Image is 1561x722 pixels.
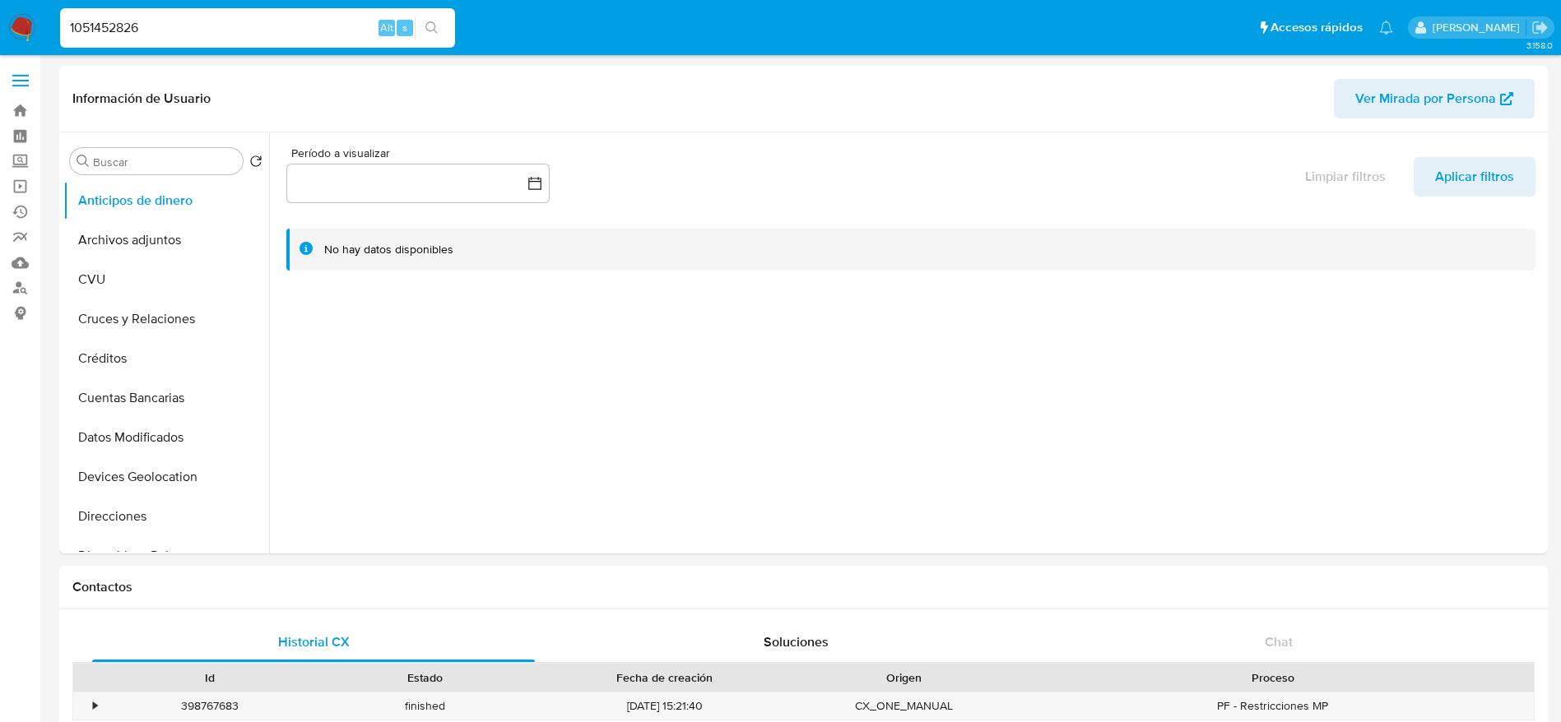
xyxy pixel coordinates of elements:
[63,497,269,536] button: Direcciones
[402,20,407,35] span: s
[93,155,236,169] input: Buscar
[278,632,350,651] span: Historial CX
[63,378,269,418] button: Cuentas Bancarias
[72,579,1535,595] h1: Contactos
[808,669,1001,686] div: Origen
[1433,20,1526,35] p: elaine.mcfarlane@mercadolibre.com
[329,669,522,686] div: Estado
[764,632,829,651] span: Soluciones
[114,669,306,686] div: Id
[93,698,97,714] div: •
[318,692,533,720] div: finished
[1334,79,1535,118] button: Ver Mirada por Persona
[249,155,262,173] button: Volver al orden por defecto
[77,155,90,168] button: Buscar
[63,181,269,220] button: Anticipos de dinero
[1265,632,1293,651] span: Chat
[415,16,448,39] button: search-icon
[1531,19,1549,36] a: Salir
[102,692,318,720] div: 398767683
[1355,79,1496,118] span: Ver Mirada por Persona
[63,220,269,260] button: Archivos adjuntos
[1012,692,1534,720] div: PF - Restricciones MP
[63,536,269,576] button: Dispositivos Point
[1271,19,1363,36] span: Accesos rápidos
[797,692,1012,720] div: CX_ONE_MANUAL
[63,457,269,497] button: Devices Geolocation
[63,260,269,299] button: CVU
[545,669,785,686] div: Fecha de creación
[1024,669,1522,686] div: Proceso
[63,339,269,378] button: Créditos
[63,418,269,457] button: Datos Modificados
[63,299,269,339] button: Cruces y Relaciones
[60,17,455,39] input: Buscar usuario o caso...
[1379,21,1393,35] a: Notificaciones
[533,692,797,720] div: [DATE] 15:21:40
[380,20,393,35] span: Alt
[72,90,211,107] h1: Información de Usuario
